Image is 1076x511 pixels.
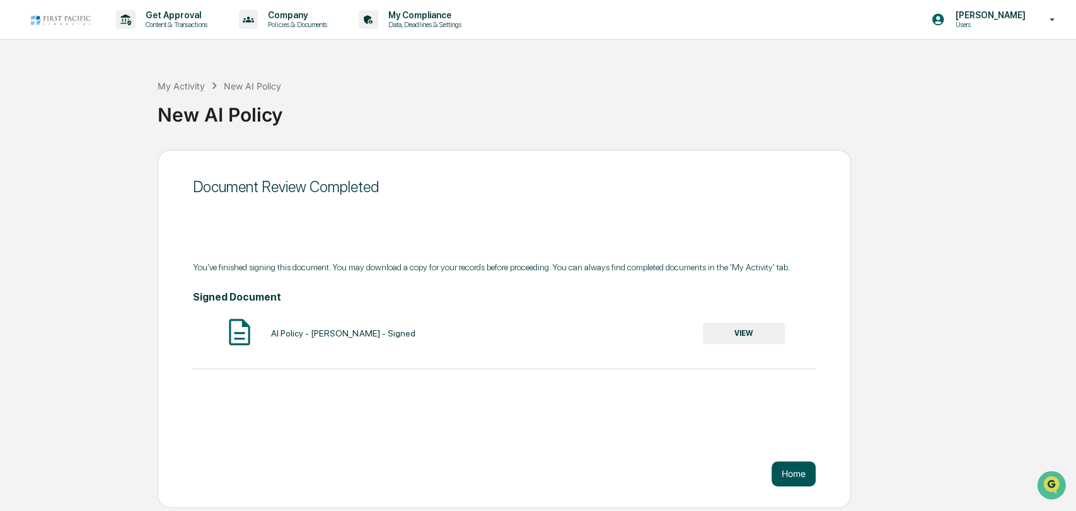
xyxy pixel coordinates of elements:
[33,57,208,71] input: Clear
[25,159,81,171] span: Preclearance
[772,461,816,486] button: Home
[703,323,785,344] button: VIEW
[13,96,35,119] img: 1746055101610-c473b297-6a78-478c-a979-82029cc54cd1
[224,81,281,91] div: New AI Policy
[25,183,79,195] span: Data Lookup
[193,178,816,196] div: Document Review Completed
[86,154,161,176] a: 🗄️Attestations
[158,93,1070,126] div: New AI Policy
[30,14,91,26] img: logo
[13,160,23,170] div: 🖐️
[1036,469,1070,503] iframe: Open customer support
[43,96,207,109] div: Start new chat
[136,20,214,29] p: Content & Transactions
[214,100,229,115] button: Start new chat
[89,213,153,223] a: Powered byPylon
[104,159,156,171] span: Attestations
[193,291,816,303] h4: Signed Document
[193,262,816,272] div: You've finished signing this document. You may download a copy for your records before proceeding...
[378,10,468,20] p: My Compliance
[125,214,153,223] span: Pylon
[8,154,86,176] a: 🖐️Preclearance
[91,160,101,170] div: 🗄️
[136,10,214,20] p: Get Approval
[258,10,333,20] p: Company
[158,81,205,91] div: My Activity
[378,20,468,29] p: Data, Deadlines & Settings
[258,20,333,29] p: Policies & Documents
[271,328,415,338] div: AI Policy - [PERSON_NAME] - Signed
[8,178,84,200] a: 🔎Data Lookup
[43,109,159,119] div: We're available if you need us!
[224,316,255,348] img: Document Icon
[945,20,1031,29] p: Users
[13,184,23,194] div: 🔎
[13,26,229,47] p: How can we help?
[945,10,1031,20] p: [PERSON_NAME]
